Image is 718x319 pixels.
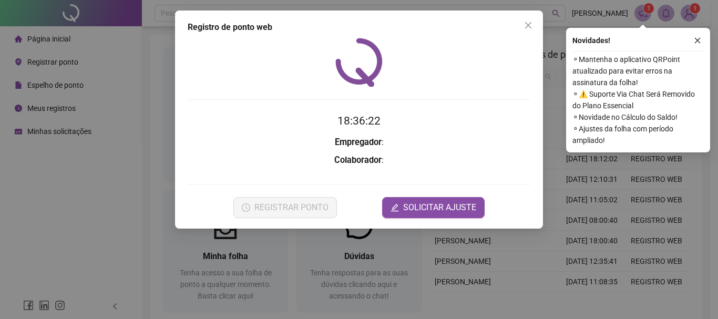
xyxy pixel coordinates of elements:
[188,21,530,34] div: Registro de ponto web
[335,137,382,147] strong: Empregador
[403,201,476,214] span: SOLICITAR AJUSTE
[572,111,704,123] span: ⚬ Novidade no Cálculo do Saldo!
[334,155,382,165] strong: Colaborador
[524,21,532,29] span: close
[694,37,701,44] span: close
[233,197,337,218] button: REGISTRAR PONTO
[572,88,704,111] span: ⚬ ⚠️ Suporte Via Chat Será Removido do Plano Essencial
[572,123,704,146] span: ⚬ Ajustes da folha com período ampliado!
[520,17,537,34] button: Close
[335,38,383,87] img: QRPoint
[337,115,381,127] time: 18:36:22
[572,35,610,46] span: Novidades !
[188,153,530,167] h3: :
[382,197,485,218] button: editSOLICITAR AJUSTE
[188,136,530,149] h3: :
[391,203,399,212] span: edit
[572,54,704,88] span: ⚬ Mantenha o aplicativo QRPoint atualizado para evitar erros na assinatura da folha!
